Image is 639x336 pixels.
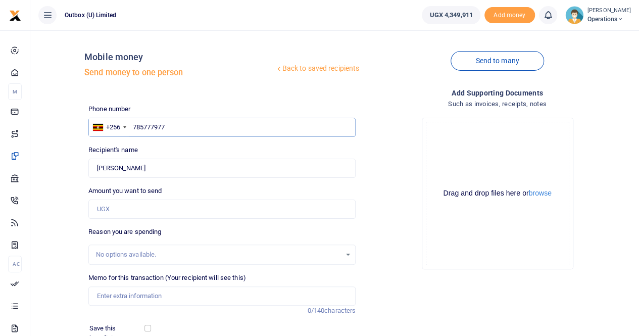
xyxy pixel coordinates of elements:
[587,15,631,24] span: Operations
[88,286,356,306] input: Enter extra information
[61,11,120,20] span: Outbox (U) Limited
[84,68,274,78] h5: Send money to one person
[451,51,544,71] a: Send to many
[9,10,21,22] img: logo-small
[88,159,356,178] input: Loading name...
[422,6,480,24] a: UGX 4,349,911
[275,60,360,78] a: Back to saved recipients
[96,250,341,260] div: No options available.
[308,307,325,314] span: 0/140
[88,227,161,237] label: Reason you are spending
[9,11,21,19] a: logo-small logo-large logo-large
[418,6,484,24] li: Wallet ballance
[88,186,162,196] label: Amount you want to send
[529,189,552,197] button: browse
[324,307,356,314] span: characters
[587,7,631,15] small: [PERSON_NAME]
[364,99,631,110] h4: Such as invoices, receipts, notes
[364,87,631,99] h4: Add supporting Documents
[88,104,130,114] label: Phone number
[88,200,356,219] input: UGX
[106,122,120,132] div: +256
[426,188,569,198] div: Drag and drop files here or
[8,83,22,100] li: M
[565,6,583,24] img: profile-user
[565,6,631,24] a: profile-user [PERSON_NAME] Operations
[484,11,535,18] a: Add money
[429,10,472,20] span: UGX 4,349,911
[8,256,22,272] li: Ac
[89,118,129,136] div: Uganda: +256
[88,118,356,137] input: Enter phone number
[422,118,573,269] div: File Uploader
[88,273,246,283] label: Memo for this transaction (Your recipient will see this)
[88,145,138,155] label: Recipient's name
[484,7,535,24] span: Add money
[484,7,535,24] li: Toup your wallet
[84,52,274,63] h4: Mobile money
